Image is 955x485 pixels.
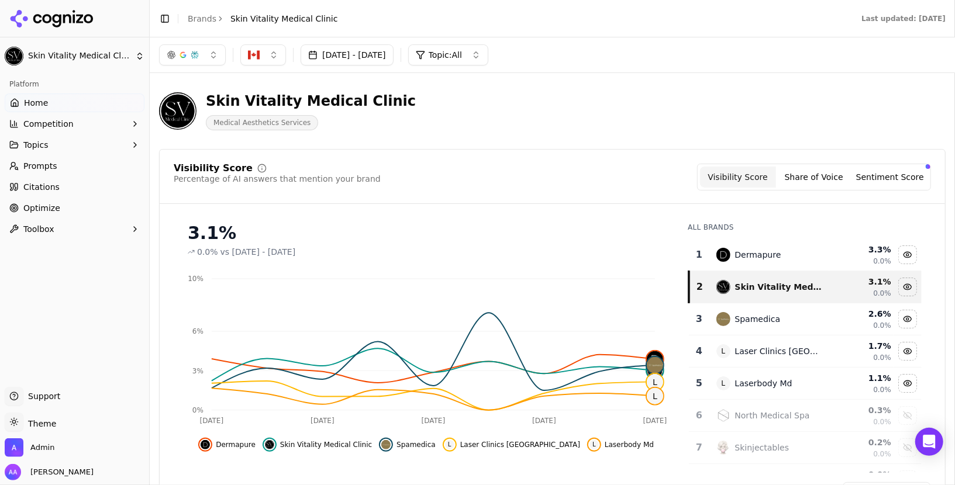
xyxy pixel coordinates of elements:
div: All Brands [688,223,922,232]
button: [DATE] - [DATE] [301,44,394,65]
button: Hide dermapure data [898,245,917,264]
span: vs [DATE] - [DATE] [220,246,296,258]
img: dermapure [716,248,730,262]
div: 3.3 % [832,244,891,255]
button: Visibility Score [700,167,776,188]
span: Competition [23,118,74,130]
span: Home [24,97,48,109]
span: Skin Vitality Medical Clinic [280,440,372,449]
span: Toolbox [23,223,54,235]
span: L [445,440,454,449]
button: Hide spamedica data [379,438,436,452]
a: Prompts [5,157,144,175]
div: Visibility Score [174,164,253,173]
button: Topics [5,136,144,154]
a: Optimize [5,199,144,217]
div: 4 [694,344,704,358]
button: Show north medical spa data [898,406,917,425]
span: L [647,374,663,390]
span: Skin Vitality Medical Clinic [28,51,130,61]
span: 0.0% [873,321,891,330]
span: L [647,388,663,404]
tspan: [DATE] [532,417,556,425]
div: 0.3 % [832,404,891,416]
button: Hide spamedica data [898,310,917,328]
tr: 5LLaserbody Md1.1%0.0%Hide laserbody md data [689,368,922,400]
img: spamedica [647,357,663,373]
div: 2 [695,280,704,294]
span: Skin Vitality Medical Clinic [230,13,338,25]
span: [PERSON_NAME] [26,467,94,477]
button: Toolbox [5,220,144,238]
div: Percentage of AI answers that mention your brand [174,173,381,185]
button: Hide laserbody md data [898,374,917,393]
span: 0.0% [197,246,218,258]
span: Citations [23,181,60,193]
div: 0.0 % [832,469,891,480]
img: spamedica [381,440,391,449]
span: 0.0% [873,257,891,266]
img: skin vitality medical clinic [265,440,274,449]
img: dermapure [647,351,663,368]
a: Home [5,93,144,112]
span: Laserbody Md [605,440,654,449]
tspan: [DATE] [643,417,667,425]
button: Sentiment Score [852,167,928,188]
tspan: [DATE] [422,417,446,425]
button: Hide laser clinics canada data [443,438,580,452]
span: L [589,440,599,449]
div: 3.1% [188,223,664,244]
span: Laser Clinics [GEOGRAPHIC_DATA] [460,440,580,449]
tspan: [DATE] [311,417,335,425]
div: 7 [694,441,704,455]
span: L [716,344,730,358]
div: Dermapure [735,249,781,261]
div: 5 [694,376,704,390]
img: skinjectables [716,441,730,455]
img: skin vitality medical clinic [716,280,730,294]
div: 1.1 % [832,372,891,384]
span: Optimize [23,202,60,214]
button: Open user button [5,464,94,480]
span: Admin [30,442,54,453]
tr: 4LLaser Clinics [GEOGRAPHIC_DATA]1.7%0.0%Hide laser clinics canada data [689,335,922,368]
img: dermapure [201,440,210,449]
button: Open organization switcher [5,438,54,457]
tspan: 6% [192,327,204,335]
div: Skin Vitality Medical Clinic [735,281,823,293]
div: Spamedica [735,313,781,325]
a: Citations [5,178,144,196]
span: 0.0% [873,289,891,298]
button: Competition [5,115,144,133]
img: Skin Vitality Medical Clinic [159,92,196,130]
div: Skin Vitality Medical Clinic [206,92,416,110]
div: 1.7 % [832,340,891,352]
tspan: [DATE] [200,417,224,425]
span: Dermapure [216,440,256,449]
button: Share of Voice [776,167,852,188]
tspan: 10% [188,275,204,283]
nav: breadcrumb [188,13,338,25]
div: 0.2 % [832,437,891,448]
div: Open Intercom Messenger [915,428,943,456]
div: 1 [694,248,704,262]
img: north medical spa [716,408,730,422]
button: Hide dermapure data [198,438,256,452]
div: Laserbody Md [735,377,792,389]
button: Hide laser clinics canada data [898,342,917,361]
span: 0.0% [873,353,891,362]
div: North Medical Spa [735,410,810,421]
tr: 3spamedicaSpamedica2.6%0.0%Hide spamedica data [689,303,922,335]
tr: 7skinjectablesSkinjectables0.2%0.0%Show skinjectables data [689,432,922,464]
img: Admin [5,438,23,457]
span: Support [23,390,60,402]
a: Brands [188,14,216,23]
img: Alp Aysan [5,464,21,480]
div: 2.6 % [832,308,891,320]
span: Theme [23,419,56,428]
tspan: 0% [192,406,204,414]
img: Skin Vitality Medical Clinic [5,47,23,65]
span: Prompts [23,160,57,172]
button: Hide laserbody md data [587,438,654,452]
tr: 1dermapureDermapure3.3%0.0%Hide dermapure data [689,239,922,271]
